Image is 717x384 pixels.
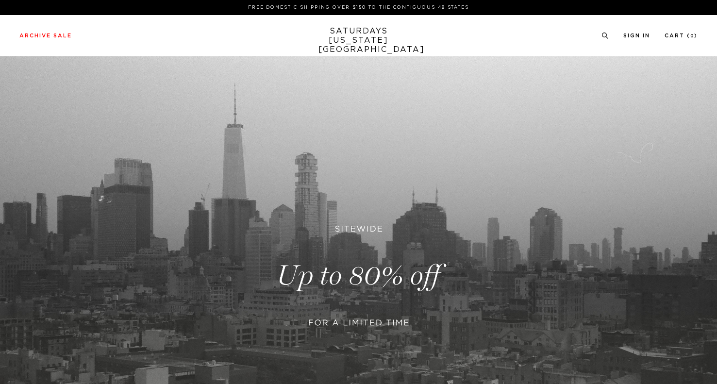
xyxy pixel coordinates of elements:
a: Archive Sale [19,33,72,38]
a: Cart (0) [665,33,698,38]
a: SATURDAYS[US_STATE][GEOGRAPHIC_DATA] [318,27,399,54]
small: 0 [690,34,694,38]
a: Sign In [623,33,650,38]
p: FREE DOMESTIC SHIPPING OVER $150 TO THE CONTIGUOUS 48 STATES [23,4,694,11]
